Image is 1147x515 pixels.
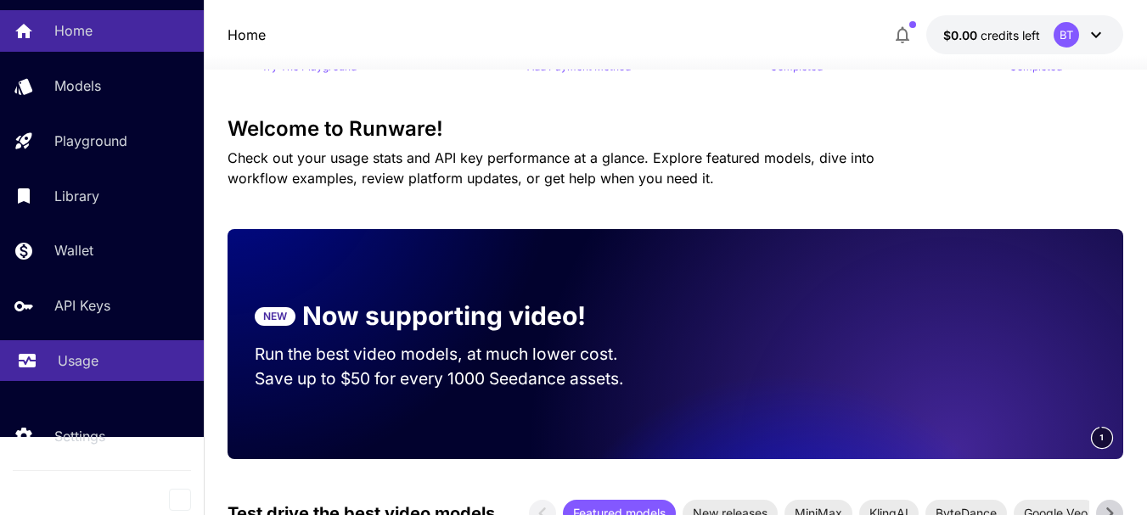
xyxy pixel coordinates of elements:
[182,484,204,515] div: Collapse sidebar
[263,309,287,324] p: NEW
[228,25,266,45] nav: breadcrumb
[169,489,191,511] button: Collapse sidebar
[1099,431,1105,444] span: 1
[54,295,110,316] p: API Keys
[981,28,1040,42] span: credits left
[54,240,93,260] p: Wallet
[228,149,874,187] span: Check out your usage stats and API key performance at a glance. Explore featured models, dive int...
[926,15,1123,54] button: $0.00BT
[255,367,649,391] p: Save up to $50 for every 1000 Seedance assets.
[54,76,101,96] p: Models
[228,25,266,45] a: Home
[54,186,99,206] p: Library
[54,131,127,151] p: Playground
[943,26,1040,44] div: $0.00
[58,350,98,371] p: Usage
[54,426,105,446] p: Settings
[228,117,1123,141] h3: Welcome to Runware!
[1054,22,1079,48] div: BT
[54,20,93,41] p: Home
[302,297,586,335] p: Now supporting video!
[943,28,981,42] span: $0.00
[255,342,649,367] p: Run the best video models, at much lower cost.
